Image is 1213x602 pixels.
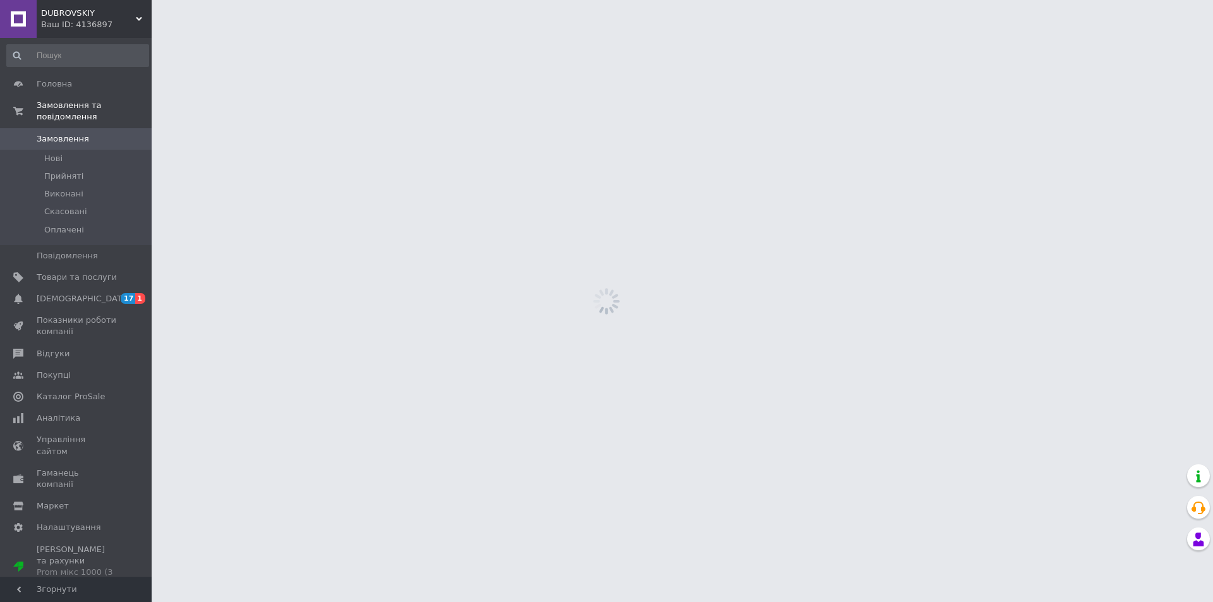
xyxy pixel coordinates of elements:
[44,188,83,200] span: Виконані
[37,293,130,304] span: [DEMOGRAPHIC_DATA]
[41,19,152,30] div: Ваш ID: 4136897
[37,315,117,337] span: Показники роботи компанії
[37,133,89,145] span: Замовлення
[37,567,117,589] div: Prom мікс 1000 (3 місяці)
[37,391,105,402] span: Каталог ProSale
[121,293,135,304] span: 17
[41,8,136,19] span: DUBROVSKIY
[37,78,72,90] span: Головна
[37,522,101,533] span: Налаштування
[37,370,71,381] span: Покупці
[135,293,145,304] span: 1
[37,348,69,359] span: Відгуки
[37,412,80,424] span: Аналітика
[44,153,63,164] span: Нові
[37,434,117,457] span: Управління сайтом
[37,500,69,512] span: Маркет
[44,171,83,182] span: Прийняті
[6,44,149,67] input: Пошук
[37,467,117,490] span: Гаманець компанії
[44,206,87,217] span: Скасовані
[44,224,84,236] span: Оплачені
[37,544,117,590] span: [PERSON_NAME] та рахунки
[37,250,98,262] span: Повідомлення
[37,100,152,123] span: Замовлення та повідомлення
[37,272,117,283] span: Товари та послуги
